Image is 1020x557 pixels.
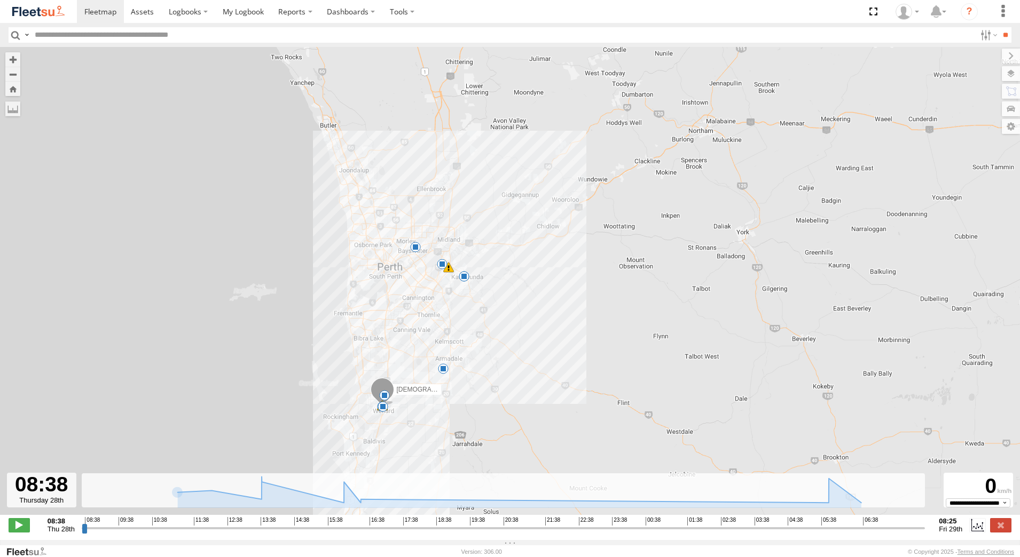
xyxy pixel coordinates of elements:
div: 5 [410,242,421,252]
img: fleetsu-logo-horizontal.svg [11,4,66,19]
span: 09:38 [119,517,134,526]
span: 00:38 [646,517,661,526]
label: Measure [5,101,20,116]
span: 21:38 [545,517,560,526]
span: 18:38 [436,517,451,526]
span: 23:38 [612,517,627,526]
span: 10:38 [152,517,167,526]
a: Terms and Conditions [958,548,1014,555]
span: [DEMOGRAPHIC_DATA][PERSON_NAME] - 1IFQ593 [396,386,551,393]
span: 16:38 [370,517,385,526]
div: 0 [945,474,1011,498]
span: 05:38 [821,517,836,526]
span: 13:38 [261,517,276,526]
label: Search Filter Options [976,27,999,43]
button: Zoom out [5,67,20,82]
div: 9 [443,262,454,273]
i: ? [961,3,978,20]
strong: 08:25 [939,517,962,525]
span: Thu 28th Aug 2025 [48,525,75,533]
span: 06:38 [863,517,878,526]
span: 20:38 [504,517,519,526]
span: 14:38 [294,517,309,526]
span: 03:38 [755,517,770,526]
span: Fri 29th Aug 2025 [939,525,962,533]
button: Zoom in [5,52,20,67]
span: 19:38 [470,517,485,526]
span: 12:38 [227,517,242,526]
label: Search Query [22,27,31,43]
span: 22:38 [579,517,594,526]
span: 02:38 [721,517,736,526]
span: 01:38 [687,517,702,526]
div: Ben Barnes-Gott [892,4,923,20]
strong: 08:38 [48,517,75,525]
span: 17:38 [403,517,418,526]
span: 11:38 [194,517,209,526]
label: Close [990,518,1011,532]
span: 08:38 [85,517,100,526]
div: © Copyright 2025 - [908,548,1014,555]
div: Version: 306.00 [461,548,502,555]
label: Map Settings [1002,119,1020,134]
label: Play/Stop [9,518,30,532]
span: 04:38 [788,517,803,526]
a: Visit our Website [6,546,55,557]
span: 15:38 [328,517,343,526]
button: Zoom Home [5,82,20,96]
